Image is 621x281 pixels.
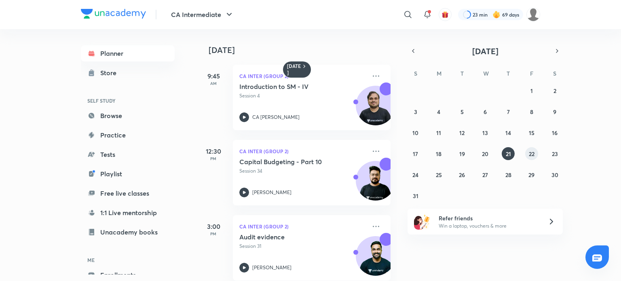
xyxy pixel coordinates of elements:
button: August 17, 2025 [409,147,422,160]
button: August 31, 2025 [409,189,422,202]
abbr: August 1, 2025 [530,87,533,95]
button: August 30, 2025 [548,168,561,181]
button: August 23, 2025 [548,147,561,160]
a: Browse [81,108,175,124]
h6: Refer friends [439,214,538,222]
abbr: August 13, 2025 [482,129,488,137]
abbr: August 10, 2025 [412,129,418,137]
p: Win a laptop, vouchers & more [439,222,538,230]
abbr: Saturday [553,70,556,77]
button: August 27, 2025 [479,168,492,181]
h5: Capital Budgeting - Part 10 [239,158,340,166]
a: 1:1 Live mentorship [81,205,175,221]
a: Company Logo [81,9,146,21]
abbr: August 5, 2025 [460,108,464,116]
abbr: August 24, 2025 [412,171,418,179]
abbr: August 8, 2025 [530,108,533,116]
abbr: August 7, 2025 [507,108,510,116]
button: August 13, 2025 [479,126,492,139]
abbr: Monday [437,70,441,77]
p: PM [197,156,230,161]
h5: Audit evidence [239,233,340,241]
button: August 25, 2025 [432,168,445,181]
img: streak [492,11,501,19]
abbr: August 22, 2025 [529,150,534,158]
abbr: August 2, 2025 [553,87,556,95]
abbr: August 3, 2025 [414,108,417,116]
h4: [DATE] [209,45,399,55]
button: August 19, 2025 [456,147,469,160]
p: CA Inter (Group 2) [239,146,366,156]
button: August 18, 2025 [432,147,445,160]
img: avatar [441,11,449,18]
abbr: Friday [530,70,533,77]
abbr: August 6, 2025 [484,108,487,116]
abbr: August 23, 2025 [552,150,558,158]
p: Session 4 [239,92,366,99]
button: August 1, 2025 [525,84,538,97]
abbr: Sunday [414,70,417,77]
img: Avatar [356,90,395,129]
abbr: August 12, 2025 [459,129,465,137]
a: Playlist [81,166,175,182]
h6: SELF STUDY [81,94,175,108]
button: August 8, 2025 [525,105,538,118]
abbr: August 11, 2025 [436,129,441,137]
button: August 16, 2025 [548,126,561,139]
button: August 2, 2025 [548,84,561,97]
button: August 12, 2025 [456,126,469,139]
abbr: August 9, 2025 [553,108,556,116]
abbr: August 14, 2025 [505,129,511,137]
abbr: August 16, 2025 [552,129,558,137]
h6: [DATE] [287,63,301,76]
button: August 7, 2025 [502,105,515,118]
h5: 9:45 [197,71,230,81]
h5: Introduction to SM - IV [239,82,340,91]
abbr: August 27, 2025 [482,171,488,179]
abbr: August 31, 2025 [413,192,418,200]
abbr: August 18, 2025 [436,150,441,158]
button: August 6, 2025 [479,105,492,118]
abbr: August 20, 2025 [482,150,488,158]
abbr: August 4, 2025 [437,108,440,116]
p: CA Inter (Group 2) [239,71,366,81]
p: CA Inter (Group 2) [239,222,366,231]
abbr: Wednesday [483,70,489,77]
abbr: August 29, 2025 [528,171,534,179]
p: PM [197,231,230,236]
abbr: August 17, 2025 [413,150,418,158]
div: Store [100,68,121,78]
abbr: August 19, 2025 [459,150,465,158]
abbr: Thursday [507,70,510,77]
p: Session 31 [239,243,366,250]
a: Tests [81,146,175,163]
button: August 10, 2025 [409,126,422,139]
p: [PERSON_NAME] [252,189,291,196]
img: Avatar [356,241,395,279]
button: August 20, 2025 [479,147,492,160]
abbr: August 15, 2025 [529,129,534,137]
button: [DATE] [419,45,551,57]
h6: ME [81,253,175,267]
button: August 3, 2025 [409,105,422,118]
button: August 24, 2025 [409,168,422,181]
p: AM [197,81,230,86]
button: August 22, 2025 [525,147,538,160]
button: August 9, 2025 [548,105,561,118]
a: Planner [81,45,175,61]
img: referral [414,213,430,230]
p: CA [PERSON_NAME] [252,114,300,121]
abbr: August 28, 2025 [505,171,511,179]
p: [PERSON_NAME] [252,264,291,271]
button: August 15, 2025 [525,126,538,139]
button: CA Intermediate [166,6,239,23]
button: August 14, 2025 [502,126,515,139]
button: August 11, 2025 [432,126,445,139]
abbr: August 21, 2025 [506,150,511,158]
button: August 4, 2025 [432,105,445,118]
button: August 29, 2025 [525,168,538,181]
a: Free live classes [81,185,175,201]
abbr: August 26, 2025 [459,171,465,179]
h5: 12:30 [197,146,230,156]
button: August 5, 2025 [456,105,469,118]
